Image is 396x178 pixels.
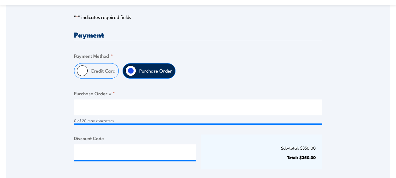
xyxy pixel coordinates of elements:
legend: Payment Method [74,52,113,59]
p: Sub-total: $350.00 [207,145,316,150]
div: 0 of 20 max characters [74,118,322,124]
h3: Payment [74,31,322,38]
strong: Total: $350.00 [287,154,316,160]
label: Credit Card [88,63,118,78]
label: Purchase Order [136,63,175,78]
label: Discount Code [74,134,196,142]
p: " " indicates required fields [74,14,322,20]
label: Purchase Order # [74,90,322,97]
